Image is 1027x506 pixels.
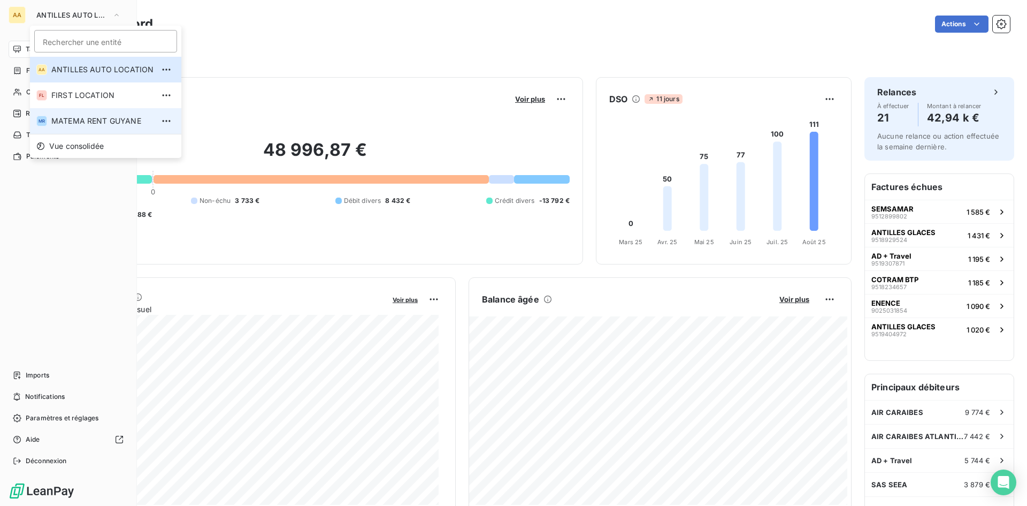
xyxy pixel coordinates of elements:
span: 9 774 € [965,408,990,417]
a: Paramètres et réglages [9,410,128,427]
span: 9512899802 [871,213,907,220]
button: Voir plus [389,294,421,304]
span: Paiements [26,152,59,161]
span: FIRST LOCATION [51,90,154,101]
span: 7 442 € [964,432,990,441]
span: Relances [26,109,54,118]
span: Aucune relance ou action effectuée la semaine dernière. [877,132,999,151]
span: 9519307871 [871,260,905,267]
span: 1 431 € [968,231,990,240]
span: Vue consolidée [49,141,104,152]
span: 1 185 € [968,278,990,287]
a: Tâches [9,126,128,144]
button: Voir plus [776,294,813,304]
span: Voir plus [393,296,418,304]
span: 9518929524 [871,237,907,243]
h4: 42,94 k € [927,109,982,126]
span: Tableau de bord [26,44,75,54]
span: Débit divers [344,196,381,206]
span: 5 744 € [964,456,990,465]
span: 1 090 € [967,302,990,311]
span: AD + Travel [871,252,911,260]
span: -88 € [134,210,152,220]
tspan: Mai 25 [694,238,714,246]
span: 11 jours [645,94,682,104]
a: Factures [9,62,128,79]
button: COTRAM BTP95182346571 185 € [865,270,1014,294]
span: AIR CARAIBES ATLANTIQUE [871,432,964,441]
button: SEMSAMAR95128998021 585 € [865,200,1014,223]
a: Imports [9,367,128,384]
a: Clients [9,84,128,101]
span: AD + Travel [871,456,913,465]
span: 0 [151,187,155,196]
input: placeholder [34,30,177,52]
span: Chiffre d'affaires mensuel [60,304,385,315]
span: Crédit divers [495,196,535,206]
span: 1 195 € [968,255,990,263]
span: Paramètres et réglages [26,413,98,423]
h4: 21 [877,109,909,126]
h6: Factures échues [865,174,1014,200]
span: 1 585 € [967,208,990,216]
span: 8 432 € [385,196,410,206]
h6: DSO [609,93,627,105]
span: SAS SEEA [871,480,907,489]
div: FL [36,90,47,101]
div: AA [9,6,26,24]
button: ANTILLES GLACES95194049721 020 € [865,318,1014,341]
tspan: Juil. 25 [767,238,788,246]
span: 3 879 € [964,480,990,489]
span: 9518234657 [871,284,907,290]
span: Déconnexion [26,456,67,466]
div: Open Intercom Messenger [991,470,1016,495]
span: Aide [26,435,40,444]
button: AD + Travel95193078711 195 € [865,247,1014,270]
button: ANTILLES GLACES95189295241 431 € [865,223,1014,247]
span: À effectuer [877,103,909,109]
span: ANTILLES GLACES [871,228,936,237]
a: Relances [9,105,128,122]
button: Actions [935,16,988,33]
span: MATEMA RENT GUYANE [51,116,154,126]
h6: Balance âgée [482,293,539,306]
button: ENENCE90250318541 090 € [865,294,1014,318]
h2: 48 996,87 € [60,139,570,171]
span: Tâches [26,130,49,140]
a: Aide [9,431,128,448]
h6: Relances [877,86,916,99]
img: Logo LeanPay [9,482,75,500]
span: Clients [26,87,48,97]
div: MR [36,116,47,126]
a: Tableau de bord [9,41,128,58]
span: SEMSAMAR [871,205,914,213]
span: ENENCE [871,299,900,307]
span: 9025031854 [871,307,907,314]
span: 3 733 € [235,196,259,206]
span: Voir plus [515,95,545,103]
button: Voir plus [512,94,548,104]
span: 9519404972 [871,331,907,337]
span: ANTILLES GLACES [871,322,936,331]
span: 1 020 € [967,326,990,334]
span: -13 792 € [539,196,570,206]
span: Factures [26,66,53,75]
h6: Principaux débiteurs [865,374,1014,400]
span: Imports [26,371,49,380]
a: Paiements [9,148,128,165]
tspan: Mars 25 [619,238,642,246]
span: Voir plus [779,295,809,304]
span: ANTILLES AUTO LOCATION [36,11,108,19]
span: AIR CARAIBES [871,408,923,417]
span: Montant à relancer [927,103,982,109]
span: Notifications [25,392,65,402]
span: ANTILLES AUTO LOCATION [51,64,154,75]
span: COTRAM BTP [871,275,918,284]
div: AA [36,64,47,75]
tspan: Juin 25 [730,238,752,246]
tspan: Août 25 [802,238,826,246]
tspan: Avr. 25 [657,238,677,246]
span: Non-échu [200,196,231,206]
